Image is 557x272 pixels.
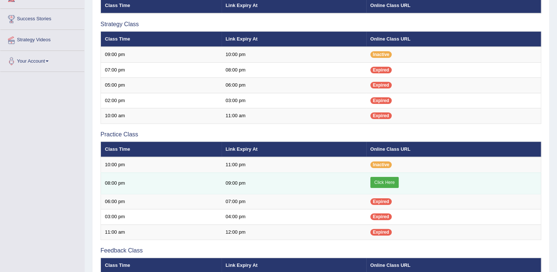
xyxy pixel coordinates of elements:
td: 03:00 pm [101,209,222,225]
span: Expired [370,97,392,104]
td: 11:00 am [222,108,366,124]
span: Expired [370,112,392,119]
td: 05:00 pm [101,78,222,93]
th: Online Class URL [366,142,541,157]
th: Class Time [101,142,222,157]
td: 04:00 pm [222,209,366,225]
td: 03:00 pm [222,93,366,108]
td: 06:00 pm [222,78,366,93]
td: 02:00 pm [101,93,222,108]
span: Expired [370,82,392,88]
h3: Strategy Class [101,21,541,28]
td: 11:00 am [101,224,222,240]
td: 09:00 pm [222,172,366,194]
a: Click Here [370,177,399,188]
th: Online Class URL [366,31,541,47]
h3: Practice Class [101,131,541,138]
td: 09:00 pm [101,47,222,62]
a: Success Stories [0,9,84,27]
a: Your Account [0,51,84,69]
th: Class Time [101,31,222,47]
td: 10:00 am [101,108,222,124]
td: 07:00 pm [101,62,222,78]
td: 07:00 pm [222,194,366,209]
td: 06:00 pm [101,194,222,209]
span: Expired [370,67,392,73]
span: Inactive [370,161,392,168]
span: Expired [370,198,392,205]
td: 11:00 pm [222,157,366,172]
td: 10:00 pm [222,47,366,62]
td: 12:00 pm [222,224,366,240]
th: Link Expiry At [222,31,366,47]
span: Expired [370,229,392,236]
a: Strategy Videos [0,30,84,48]
td: 10:00 pm [101,157,222,172]
h3: Feedback Class [101,247,541,254]
th: Link Expiry At [222,142,366,157]
span: Expired [370,213,392,220]
td: 08:00 pm [101,172,222,194]
span: Inactive [370,51,392,58]
td: 08:00 pm [222,62,366,78]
